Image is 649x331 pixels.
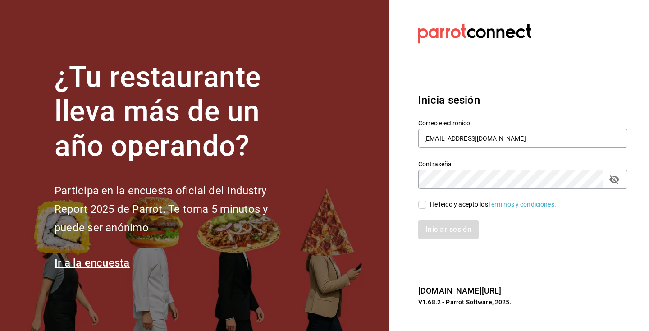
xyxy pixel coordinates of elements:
[607,172,622,187] button: passwordField
[418,161,627,167] label: Contraseña
[55,257,130,269] a: Ir a la encuesta
[418,129,627,148] input: Ingresa tu correo electrónico
[430,200,556,209] div: He leído y acepto los
[418,298,627,307] p: V1.68.2 - Parrot Software, 2025.
[55,60,298,164] h1: ¿Tu restaurante lleva más de un año operando?
[418,92,627,108] h3: Inicia sesión
[418,120,627,126] label: Correo electrónico
[55,182,298,237] h2: Participa en la encuesta oficial del Industry Report 2025 de Parrot. Te toma 5 minutos y puede se...
[418,286,501,295] a: [DOMAIN_NAME][URL]
[488,201,556,208] a: Términos y condiciones.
